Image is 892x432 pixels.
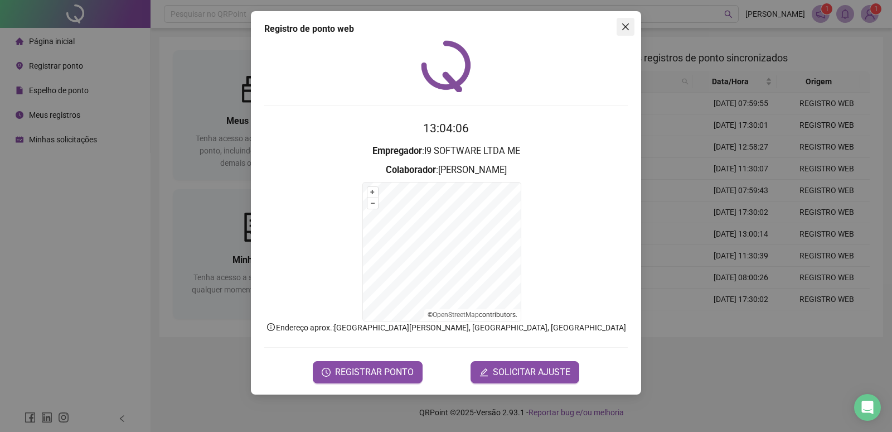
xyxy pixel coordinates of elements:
[433,311,479,319] a: OpenStreetMap
[264,22,628,36] div: Registro de ponto web
[471,361,579,383] button: editSOLICITAR AJUSTE
[372,146,422,156] strong: Empregador
[264,163,628,177] h3: : [PERSON_NAME]
[479,368,488,377] span: edit
[367,187,378,198] button: +
[264,144,628,159] h3: : I9 SOFTWARE LTDA ME
[428,311,517,319] li: © contributors.
[335,366,414,379] span: REGISTRAR PONTO
[493,366,570,379] span: SOLICITAR AJUSTE
[322,368,331,377] span: clock-circle
[386,165,436,175] strong: Colaborador
[421,40,471,92] img: QRPoint
[423,122,469,135] time: 13:04:06
[617,18,634,36] button: Close
[313,361,423,383] button: REGISTRAR PONTO
[264,321,628,334] p: Endereço aprox. : [GEOGRAPHIC_DATA][PERSON_NAME], [GEOGRAPHIC_DATA], [GEOGRAPHIC_DATA]
[621,22,630,31] span: close
[367,198,378,209] button: –
[266,322,276,332] span: info-circle
[854,394,881,421] div: Open Intercom Messenger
